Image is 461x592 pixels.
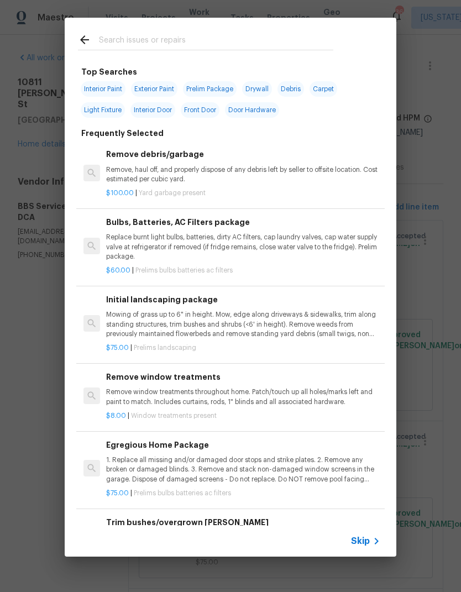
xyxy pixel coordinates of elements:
p: Remove window treatments throughout home. Patch/touch up all holes/marks left and paint to match.... [106,387,380,406]
span: Prelims bulbs batteries ac filters [135,267,233,274]
h6: Top Searches [81,66,137,78]
span: Front Door [181,102,219,118]
input: Search issues or repairs [99,33,333,50]
span: $8.00 [106,412,126,419]
span: Exterior Paint [131,81,177,97]
span: $60.00 [106,267,130,274]
span: $75.00 [106,344,129,351]
h6: Egregious Home Package [106,439,380,451]
span: $75.00 [106,490,129,496]
span: Carpet [310,81,337,97]
span: Drywall [242,81,272,97]
p: Remove, haul off, and properly dispose of any debris left by seller to offsite location. Cost est... [106,165,380,184]
h6: Remove window treatments [106,371,380,383]
span: Yard garbage present [139,190,206,196]
span: $100.00 [106,190,134,196]
h6: Initial landscaping package [106,294,380,306]
span: Door Hardware [225,102,279,118]
p: | [106,489,380,498]
span: Debris [277,81,304,97]
h6: Remove debris/garbage [106,148,380,160]
span: Prelims bulbs batteries ac filters [134,490,231,496]
p: | [106,266,380,275]
p: | [106,411,380,421]
h6: Frequently Selected [81,127,164,139]
span: Window treatments present [131,412,217,419]
p: | [106,343,380,353]
span: Light Fixture [81,102,125,118]
h6: Trim bushes/overgrown [PERSON_NAME] [106,516,380,528]
h6: Bulbs, Batteries, AC Filters package [106,216,380,228]
span: Prelims landscaping [134,344,196,351]
span: Prelim Package [183,81,237,97]
p: Replace burnt light bulbs, batteries, dirty AC filters, cap laundry valves, cap water supply valv... [106,233,380,261]
span: Interior Paint [81,81,125,97]
p: Mowing of grass up to 6" in height. Mow, edge along driveways & sidewalks, trim along standing st... [106,310,380,338]
span: Interior Door [130,102,175,118]
p: 1. Replace all missing and/or damaged door stops and strike plates. 2. Remove any broken or damag... [106,455,380,484]
p: | [106,188,380,198]
span: Skip [351,536,370,547]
